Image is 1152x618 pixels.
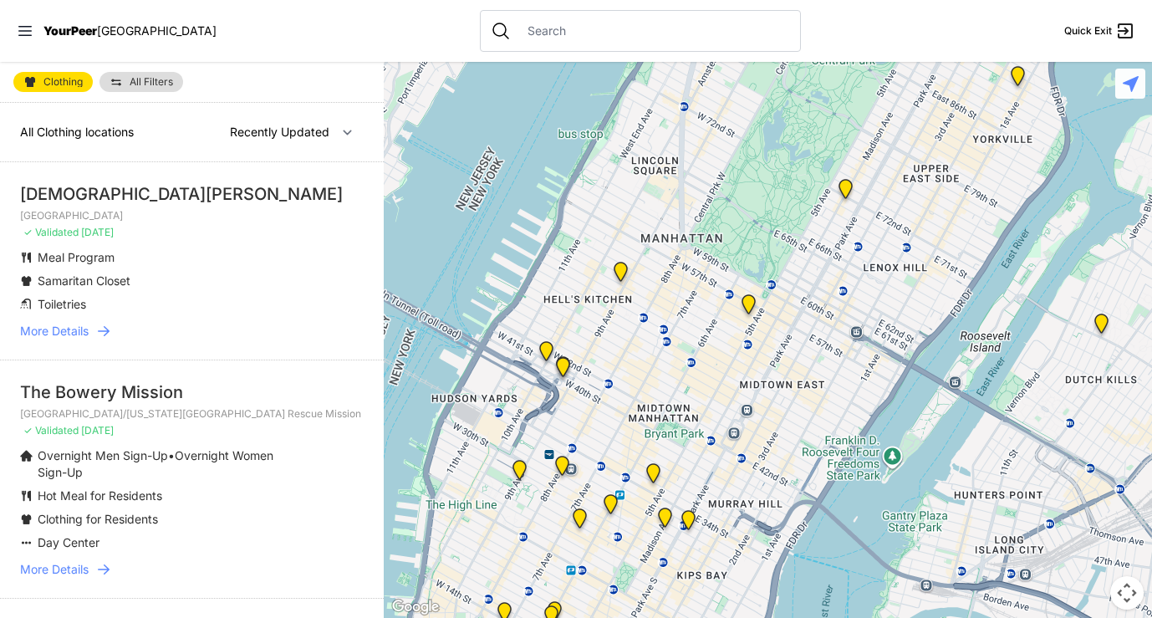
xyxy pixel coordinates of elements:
[20,323,364,340] a: More Details
[99,72,183,92] a: All Filters
[1007,66,1028,93] div: Avenue Church
[553,356,573,383] div: Metro Baptist Church
[38,448,168,462] span: Overnight Men Sign-Up
[43,77,83,87] span: Clothing
[43,26,217,36] a: YourPeer[GEOGRAPHIC_DATA]
[1064,21,1135,41] a: Quick Exit
[168,448,175,462] span: •
[23,424,79,437] span: ✓ Validated
[20,561,89,578] span: More Details
[600,494,621,521] div: Headquarters
[20,209,364,222] p: [GEOGRAPHIC_DATA]
[38,250,115,264] span: Meal Program
[81,424,114,437] span: [DATE]
[13,72,93,92] a: Clothing
[1064,24,1112,38] span: Quick Exit
[81,226,114,238] span: [DATE]
[38,297,86,311] span: Toiletries
[517,23,790,39] input: Search
[38,535,99,549] span: Day Center
[388,596,443,618] a: Open this area in Google Maps (opens a new window)
[552,456,573,483] div: Antonio Olivieri Drop-in Center
[38,512,158,526] span: Clothing for Residents
[388,596,443,618] img: Google
[20,561,364,578] a: More Details
[38,488,162,503] span: Hot Meal for Residents
[20,407,364,421] p: [GEOGRAPHIC_DATA]/[US_STATE][GEOGRAPHIC_DATA] Rescue Mission
[553,357,573,384] div: Metro Baptist Church
[835,179,856,206] div: Manhattan
[1110,576,1144,610] button: Map camera controls
[610,262,631,289] div: 9th Avenue Drop-in Center
[38,273,130,288] span: Samaritan Closet
[130,77,173,87] span: All Filters
[20,182,364,206] div: [DEMOGRAPHIC_DATA][PERSON_NAME]
[509,460,530,487] div: Chelsea
[569,508,590,535] div: New Location, Headquarters
[536,341,557,368] div: New York
[678,510,699,537] div: Mainchance Adult Drop-in Center
[97,23,217,38] span: [GEOGRAPHIC_DATA]
[20,125,134,139] span: All Clothing locations
[43,23,97,38] span: YourPeer
[1091,314,1112,340] div: Fancy Thrift Shop
[23,226,79,238] span: ✓ Validated
[20,381,364,404] div: The Bowery Mission
[20,323,89,340] span: More Details
[655,508,675,534] div: Greater New York City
